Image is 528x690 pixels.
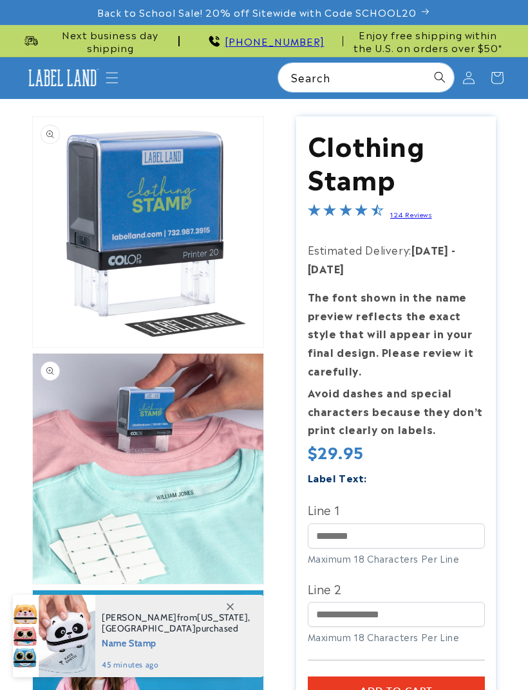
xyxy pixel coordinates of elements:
[308,260,345,276] strong: [DATE]
[426,63,454,91] button: Search
[308,289,474,378] strong: The font shown in the name preview reflects the exact style that will appear in your final design...
[308,205,384,221] span: 4.4-star overall rating
[451,242,456,257] strong: -
[19,61,106,95] a: Label Land
[308,127,485,194] h1: Clothing Stamp
[308,442,364,462] span: $29.95
[225,33,325,48] a: [PHONE_NUMBER]
[308,578,485,599] label: Line 2
[399,635,515,677] iframe: Gorgias live chat messenger
[97,6,417,19] span: Back to School Sale! 20% off Sitewide with Code SCHOOL20
[411,242,449,257] strong: [DATE]
[348,28,507,53] span: Enjoy free shipping within the U.S. on orders over $50*
[24,66,101,90] img: Label Land
[390,210,432,219] a: 124 Reviews
[308,499,485,520] label: Line 1
[102,612,250,634] span: from , purchased
[308,470,368,485] label: Label Text:
[308,630,485,644] div: Maximum 18 Characters Per Line
[98,64,126,92] summary: Menu
[185,25,344,57] div: Announcement
[102,612,177,623] span: [PERSON_NAME]
[308,241,485,278] p: Estimated Delivery:
[308,552,485,565] div: Maximum 18 Characters Per Line
[197,612,248,623] span: [US_STATE]
[308,385,483,437] strong: Avoid dashes and special characters because they don’t print clearly on labels.
[41,28,180,53] span: Next business day shipping
[21,25,180,57] div: Announcement
[102,622,196,634] span: [GEOGRAPHIC_DATA]
[348,25,507,57] div: Announcement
